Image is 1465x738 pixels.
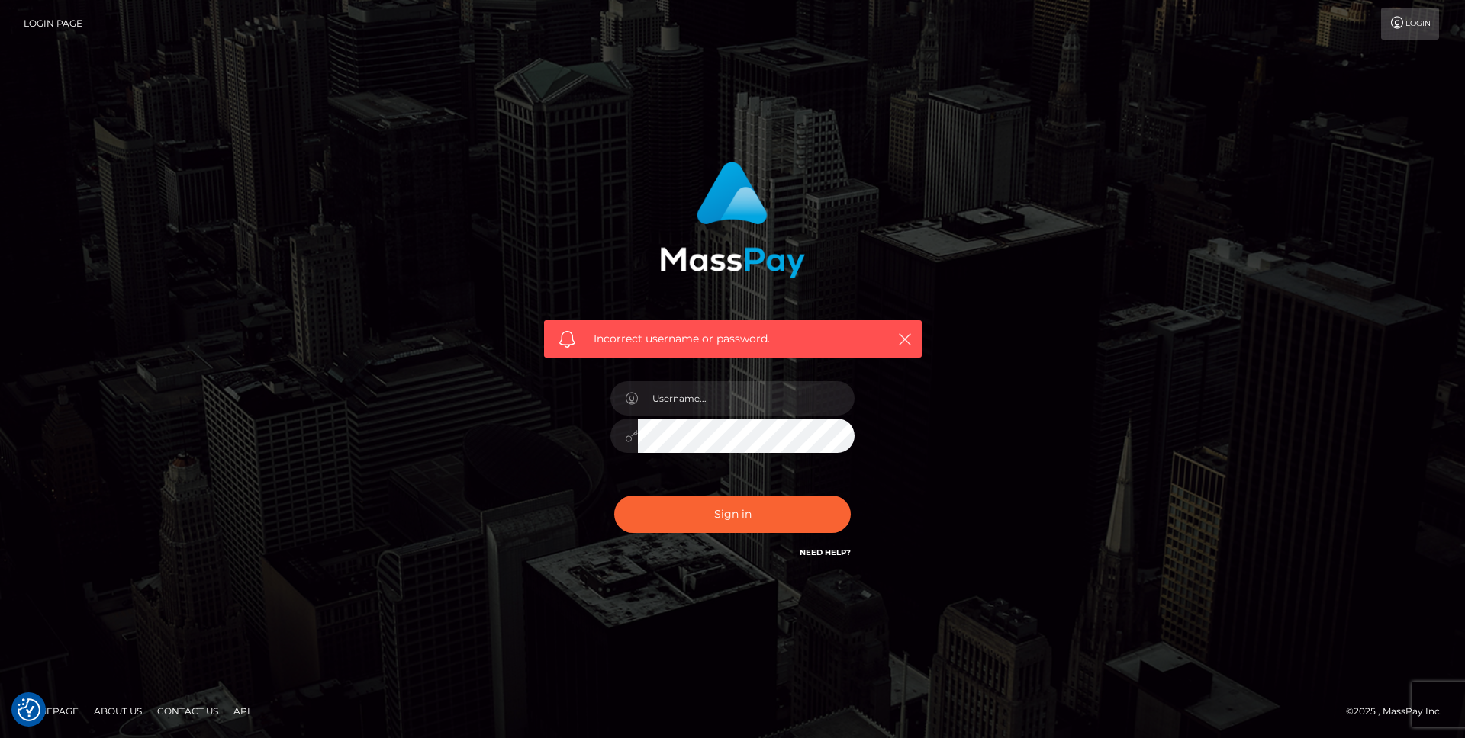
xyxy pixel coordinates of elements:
[151,699,224,723] a: Contact Us
[638,381,855,416] input: Username...
[18,698,40,721] button: Consent Preferences
[1381,8,1439,40] a: Login
[1346,703,1454,720] div: © 2025 , MassPay Inc.
[88,699,148,723] a: About Us
[18,698,40,721] img: Revisit consent button
[660,162,805,278] img: MassPay Login
[614,496,851,533] button: Sign in
[594,331,872,347] span: Incorrect username or password.
[227,699,256,723] a: API
[17,699,85,723] a: Homepage
[800,547,851,557] a: Need Help?
[24,8,82,40] a: Login Page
